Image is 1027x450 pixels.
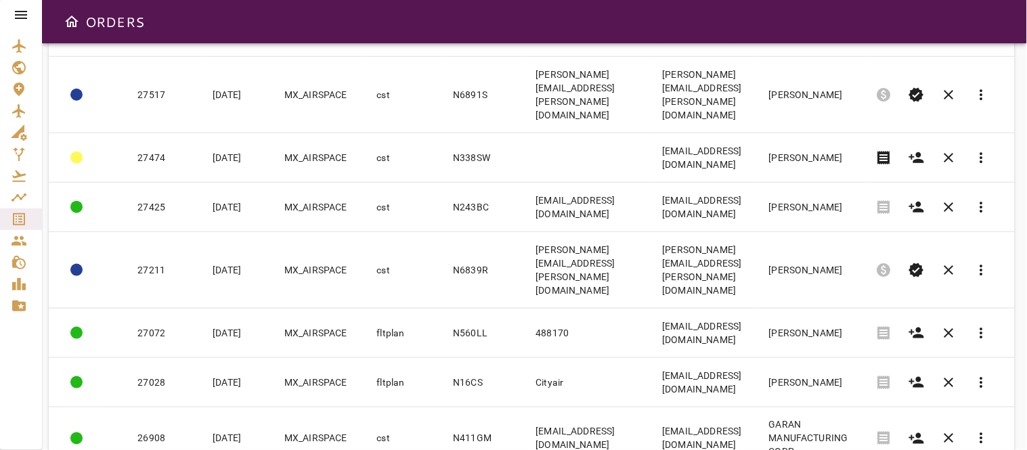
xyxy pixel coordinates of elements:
td: MX_AIRSPACE [274,133,366,183]
td: [DATE] [202,232,274,309]
td: 27028 [127,358,202,407]
td: [EMAIL_ADDRESS][DOMAIN_NAME] [652,309,758,358]
td: MX_AIRSPACE [274,358,366,407]
button: Reports [965,366,998,399]
button: Set Permit Ready [900,254,933,286]
td: [EMAIL_ADDRESS][DOMAIN_NAME] [652,133,758,183]
td: 27425 [127,183,202,232]
button: Reports [965,78,998,111]
span: Invoice order [868,191,900,223]
td: [PERSON_NAME][EMAIL_ADDRESS][PERSON_NAME][DOMAIN_NAME] [525,57,651,133]
span: clear [941,199,957,215]
span: more_vert [974,150,990,166]
td: MX_AIRSPACE [274,183,366,232]
td: [EMAIL_ADDRESS][DOMAIN_NAME] [525,183,651,232]
span: verified [909,262,925,278]
span: more_vert [974,325,990,341]
button: Cancel order [933,254,965,286]
div: COMPLETED [70,327,83,339]
td: [PERSON_NAME] [758,358,865,407]
span: more_vert [974,87,990,103]
button: Create customer [900,366,933,399]
span: more_vert [974,430,990,447]
td: [DATE] [202,57,274,133]
td: cst [366,133,442,183]
td: cst [366,183,442,232]
button: Cancel order [933,191,965,223]
td: [PERSON_NAME] [758,183,865,232]
span: more_vert [974,262,990,278]
td: [PERSON_NAME][EMAIL_ADDRESS][PERSON_NAME][DOMAIN_NAME] [652,232,758,309]
button: Reports [965,191,998,223]
td: 27474 [127,133,202,183]
button: Open drawer [58,8,85,35]
td: [DATE] [202,183,274,232]
button: Cancel order [933,317,965,349]
div: COMPLETED [70,376,83,388]
td: [PERSON_NAME][EMAIL_ADDRESS][PERSON_NAME][DOMAIN_NAME] [652,57,758,133]
td: [DATE] [202,309,274,358]
td: MX_AIRSPACE [274,232,366,309]
span: clear [941,325,957,341]
div: ACTION REQUIRED [70,264,83,276]
td: [PERSON_NAME] [758,57,865,133]
button: Create customer [900,141,933,174]
td: fltplan [366,358,442,407]
td: [PERSON_NAME] [758,309,865,358]
td: N243BC [442,183,525,232]
button: Set Permit Ready [900,78,933,111]
span: Pre-Invoice order [868,78,900,111]
span: clear [941,374,957,390]
td: N6839R [442,232,525,309]
td: [DATE] [202,358,274,407]
div: ADMIN [70,152,83,164]
td: [EMAIL_ADDRESS][DOMAIN_NAME] [652,183,758,232]
td: fltplan [366,309,442,358]
td: 27211 [127,232,202,309]
td: 27517 [127,57,202,133]
span: clear [941,262,957,278]
td: 27072 [127,309,202,358]
td: MX_AIRSPACE [274,309,366,358]
button: Reports [965,317,998,349]
td: [PERSON_NAME][EMAIL_ADDRESS][PERSON_NAME][DOMAIN_NAME] [525,232,651,309]
button: Cancel order [933,141,965,174]
td: cst [366,57,442,133]
span: more_vert [974,199,990,215]
span: clear [941,430,957,447]
td: [PERSON_NAME] [758,232,865,309]
button: Create customer [900,317,933,349]
td: N16CS [442,358,525,407]
h6: ORDERS [85,11,144,32]
button: Cancel order [933,78,965,111]
div: ACTION REQUIRED [70,89,83,101]
button: Invoice order [868,141,900,174]
div: COMPLETED [70,432,83,445]
span: Invoice order [868,317,900,349]
span: Pre-Invoice order [868,254,900,286]
span: Invoice order [868,366,900,399]
td: 488170 [525,309,651,358]
td: Cityair [525,358,651,407]
td: N338SW [442,133,525,183]
span: verified [909,87,925,103]
button: Cancel order [933,366,965,399]
span: clear [941,150,957,166]
td: [PERSON_NAME] [758,133,865,183]
button: Reports [965,141,998,174]
td: N560LL [442,309,525,358]
button: Reports [965,254,998,286]
td: [EMAIL_ADDRESS][DOMAIN_NAME] [652,358,758,407]
span: clear [941,87,957,103]
td: cst [366,232,442,309]
button: Create customer [900,191,933,223]
td: [DATE] [202,133,274,183]
div: COMPLETED [70,201,83,213]
span: receipt [876,150,892,166]
td: MX_AIRSPACE [274,57,366,133]
td: N6891S [442,57,525,133]
span: more_vert [974,374,990,390]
